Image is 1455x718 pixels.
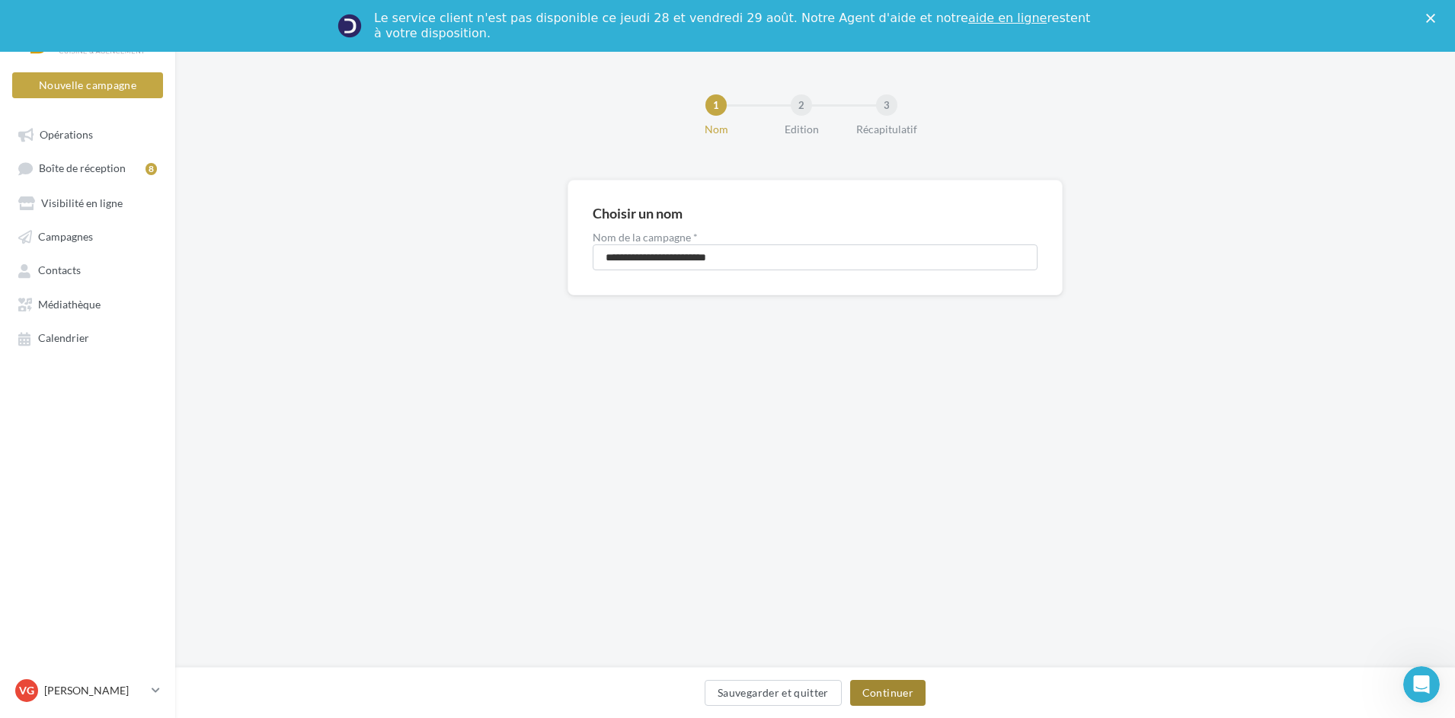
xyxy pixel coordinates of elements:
[850,680,926,706] button: Continuer
[9,154,166,182] a: Boîte de réception8
[38,230,93,243] span: Campagnes
[9,120,166,148] a: Opérations
[44,683,145,698] p: [PERSON_NAME]
[791,94,812,116] div: 2
[9,256,166,283] a: Contacts
[12,72,163,98] button: Nouvelle campagne
[38,298,101,311] span: Médiathèque
[40,128,93,141] span: Opérations
[38,332,89,345] span: Calendrier
[145,163,157,175] div: 8
[19,683,34,698] span: VG
[9,222,166,250] a: Campagnes
[38,264,81,277] span: Contacts
[968,11,1047,25] a: aide en ligne
[9,324,166,351] a: Calendrier
[41,196,123,209] span: Visibilité en ligne
[593,232,1038,243] label: Nom de la campagne *
[12,676,163,705] a: VG [PERSON_NAME]
[753,122,850,137] div: Edition
[9,290,166,318] a: Médiathèque
[9,189,166,216] a: Visibilité en ligne
[667,122,765,137] div: Nom
[1426,14,1441,23] div: Fermer
[1403,666,1440,703] iframe: Intercom live chat
[705,680,842,706] button: Sauvegarder et quitter
[374,11,1093,41] div: Le service client n'est pas disponible ce jeudi 28 et vendredi 29 août. Notre Agent d'aide et not...
[39,162,126,175] span: Boîte de réception
[337,14,362,38] img: Profile image for Service-Client
[876,94,897,116] div: 3
[705,94,727,116] div: 1
[838,122,935,137] div: Récapitulatif
[593,206,683,220] div: Choisir un nom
